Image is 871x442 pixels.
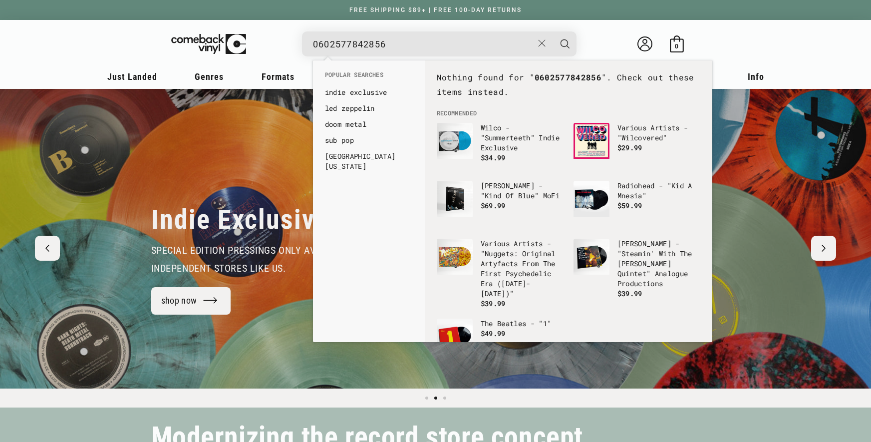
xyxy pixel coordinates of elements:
img: The Beatles - "1" [437,319,473,355]
a: [GEOGRAPHIC_DATA][US_STATE] [325,151,413,171]
p: Various Artists - "Nuggets: Original Artyfacts From The First Psychedelic Era ([DATE]-[DATE])" [481,239,564,299]
li: no_result_products: Miles Davis - "Kind Of Blue" MoFi [432,176,569,234]
span: $49.99 [481,329,506,338]
a: doom metal [325,119,413,129]
li: Popular Searches [320,70,418,84]
p: The Beatles - "1" [481,319,564,329]
span: special edition pressings only available from independent stores like us. [151,244,380,274]
button: Next slide [811,236,836,261]
p: [PERSON_NAME] - "Steamin' With The [PERSON_NAME] Quintet" Analogue Productions [617,239,700,289]
div: No Results [432,70,705,109]
p: Various Artists - "Wilcovered" [617,123,700,143]
a: Various Artists - "Nuggets: Original Artyfacts From The First Psychedelic Era (1965-1968)" Variou... [437,239,564,309]
button: Load slide 2 of 3 [431,394,440,403]
span: $29.99 [617,143,642,152]
a: FREE SHIPPING $89+ | FREE 100-DAY RETURNS [339,6,532,13]
div: Recommended [425,60,712,342]
li: no_result_products: Miles Davis - "Steamin' With The Miles Davis Quintet" Analogue Productions [569,234,705,304]
img: Miles Davis - "Kind Of Blue" MoFi [437,181,473,217]
span: $39.99 [617,289,642,298]
li: no_result_products: Radiohead - "Kid A Mnesia" [569,176,705,234]
img: Miles Davis - "Steamin' With The Miles Davis Quintet" Analogue Productions [574,239,609,275]
a: Miles Davis - "Steamin' With The Miles Davis Quintet" Analogue Productions [PERSON_NAME] - "Steam... [574,239,700,299]
span: $59.99 [617,201,642,210]
button: Search [553,31,578,56]
a: Miles Davis - "Kind Of Blue" MoFi [PERSON_NAME] - "Kind Of Blue" MoFi $69.99 [437,181,564,229]
button: Previous slide [35,236,60,261]
span: $69.99 [481,201,506,210]
a: led zeppelin [325,103,413,113]
p: [PERSON_NAME] - "Kind Of Blue" MoFi [481,181,564,201]
li: no_result_suggestions: led zeppelin [320,100,418,116]
button: Load slide 3 of 3 [440,394,449,403]
span: 0 [675,42,678,50]
strong: 0602577842856 [535,72,601,82]
img: Various Artists - "Wilcovered" [574,123,609,159]
input: When autocomplete results are available use up and down arrows to review and enter to select [313,34,533,54]
li: no_result_suggestions: sub pop [320,132,418,148]
li: no_result_products: Wilco - "Summerteeth" Indie Exclusive [432,118,569,176]
li: no_result_products: Various Artists - "Nuggets: Original Artyfacts From The First Psychedelic Era... [432,234,569,314]
div: Search [302,31,577,56]
span: Genres [195,71,224,82]
span: $34.99 [481,153,506,162]
img: Various Artists - "Nuggets: Original Artyfacts From The First Psychedelic Era (1965-1968)" [437,239,473,275]
div: Popular Searches [313,60,425,179]
li: Recommended [432,109,705,118]
a: The Beatles - "1" The Beatles - "1" $49.99 [437,319,564,367]
li: no_result_products: Various Artists - "Wilcovered" [569,118,705,176]
span: Info [748,71,764,82]
p: Wilco - "Summerteeth" Indie Exclusive [481,123,564,153]
span: Just Landed [107,71,157,82]
li: no_result_suggestions: indie exclusive [320,84,418,100]
a: shop now [151,287,231,315]
li: no_result_products: The Beatles - "1" [432,314,569,372]
h2: Indie Exclusives [151,203,342,236]
a: Various Artists - "Wilcovered" Various Artists - "Wilcovered" $29.99 [574,123,700,171]
p: Radiohead - "Kid A Mnesia" [617,181,700,201]
a: sub pop [325,135,413,145]
li: no_result_suggestions: doom metal [320,116,418,132]
span: $39.99 [481,299,506,308]
a: indie exclusive [325,87,413,97]
a: Wilco - "Summerteeth" Indie Exclusive Wilco - "Summerteeth" Indie Exclusive $34.99 [437,123,564,171]
span: Formats [262,71,294,82]
li: no_result_suggestions: hotel california [320,148,418,174]
button: Close [533,32,551,54]
p: Nothing found for " ". Check out these items instead. [437,70,700,99]
img: Radiohead - "Kid A Mnesia" [574,181,609,217]
img: Wilco - "Summerteeth" Indie Exclusive [437,123,473,159]
button: Load slide 1 of 3 [422,394,431,403]
a: Radiohead - "Kid A Mnesia" Radiohead - "Kid A Mnesia" $59.99 [574,181,700,229]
